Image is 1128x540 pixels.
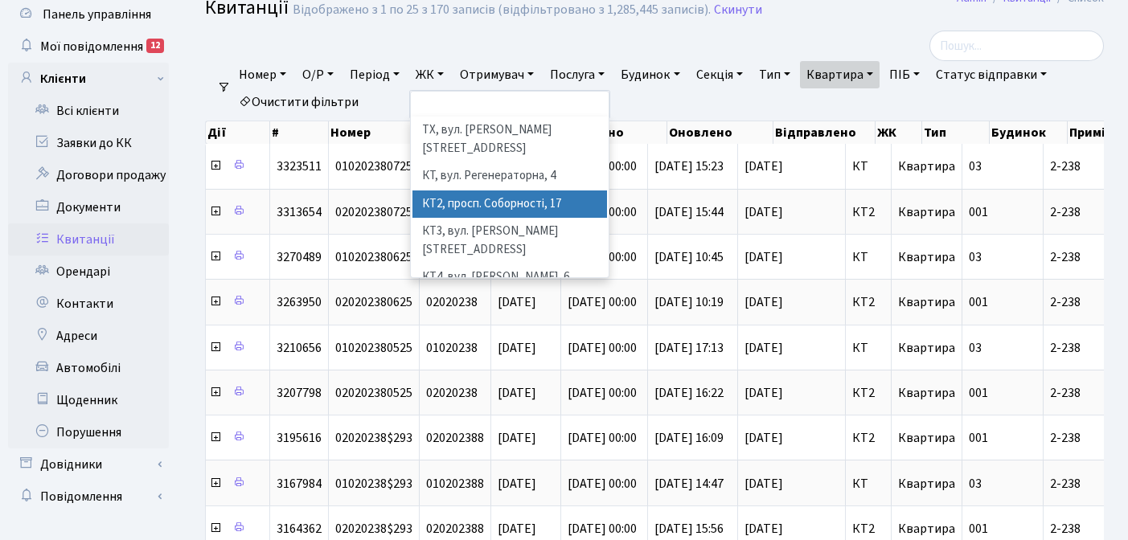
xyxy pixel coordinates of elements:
[426,339,478,357] span: 01020238
[876,121,922,144] th: ЖК
[412,218,607,264] li: КТ3, вул. [PERSON_NAME][STREET_ADDRESS]
[898,520,955,538] span: Квартира
[412,117,607,162] li: ТХ, вул. [PERSON_NAME][STREET_ADDRESS]
[8,95,169,127] a: Всі клієнти
[43,6,151,23] span: Панель управління
[744,251,839,264] span: [DATE]
[277,293,322,311] span: 3263950
[232,88,365,116] a: Очистити фільтри
[412,264,607,292] li: КТ4, вул. [PERSON_NAME], 6
[852,522,884,535] span: КТ2
[335,384,412,402] span: 020202380525
[753,61,797,88] a: Тип
[898,339,955,357] span: Квартира
[898,248,955,266] span: Квартира
[969,248,982,266] span: 03
[800,61,880,88] a: Квартира
[568,520,637,538] span: [DATE] 00:00
[426,520,484,538] span: 020202388
[335,429,412,447] span: 02020238$293
[922,121,990,144] th: Тип
[498,339,536,357] span: [DATE]
[852,296,884,309] span: КТ2
[335,293,412,311] span: 020202380625
[568,475,637,493] span: [DATE] 00:00
[8,320,169,352] a: Адреси
[277,203,322,221] span: 3313654
[568,293,637,311] span: [DATE] 00:00
[498,429,536,447] span: [DATE]
[277,429,322,447] span: 3195616
[744,432,839,444] span: [DATE]
[614,61,686,88] a: Будинок
[667,121,773,144] th: Оновлено
[8,159,169,191] a: Договори продажу
[277,384,322,402] span: 3207798
[8,223,169,256] a: Квитанції
[8,416,169,448] a: Порушення
[329,121,419,144] th: Номер
[335,157,412,175] span: 010202380725
[498,520,536,538] span: [DATE]
[714,2,762,18] a: Скинути
[654,384,724,402] span: [DATE] 16:22
[335,520,412,538] span: 02020238$293
[929,31,1104,61] input: Пошук...
[773,121,876,144] th: Відправлено
[654,429,724,447] span: [DATE] 16:09
[8,256,169,288] a: Орендарі
[654,157,724,175] span: [DATE] 15:23
[8,352,169,384] a: Автомобілі
[8,31,169,63] a: Мої повідомлення12
[898,429,955,447] span: Квартира
[277,339,322,357] span: 3210656
[568,339,637,357] span: [DATE] 00:00
[8,481,169,513] a: Повідомлення
[568,429,637,447] span: [DATE] 00:00
[8,384,169,416] a: Щоденник
[744,206,839,219] span: [DATE]
[335,339,412,357] span: 010202380525
[409,61,450,88] a: ЖК
[883,61,926,88] a: ПІБ
[412,190,607,219] li: КТ2, просп. Соборності, 17
[335,248,412,266] span: 010202380625
[654,520,724,538] span: [DATE] 15:56
[335,203,412,221] span: 020202380725
[744,342,839,354] span: [DATE]
[744,160,839,173] span: [DATE]
[8,127,169,159] a: Заявки до КК
[40,38,143,55] span: Мої повідомлення
[744,296,839,309] span: [DATE]
[277,248,322,266] span: 3270489
[654,203,724,221] span: [DATE] 15:44
[426,429,484,447] span: 020202388
[690,61,749,88] a: Секція
[852,387,884,399] span: КТ2
[969,520,988,538] span: 001
[296,61,340,88] a: О/Р
[852,432,884,444] span: КТ2
[852,342,884,354] span: КТ
[969,339,982,357] span: 03
[969,475,982,493] span: 03
[293,2,711,18] div: Відображено з 1 по 25 з 170 записів (відфільтровано з 1,285,445 записів).
[412,162,607,190] li: КТ, вул. Регенераторна, 4
[898,157,955,175] span: Квартира
[744,522,839,535] span: [DATE]
[498,475,536,493] span: [DATE]
[969,157,982,175] span: 03
[426,293,478,311] span: 02020238
[270,121,329,144] th: #
[343,61,406,88] a: Період
[898,475,955,493] span: Квартира
[852,206,884,219] span: КТ2
[898,384,955,402] span: Квартира
[426,475,484,493] span: 010202388
[654,339,724,357] span: [DATE] 17:13
[453,61,540,88] a: Отримувач
[969,384,988,402] span: 001
[744,477,839,490] span: [DATE]
[543,61,611,88] a: Послуга
[969,429,988,447] span: 001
